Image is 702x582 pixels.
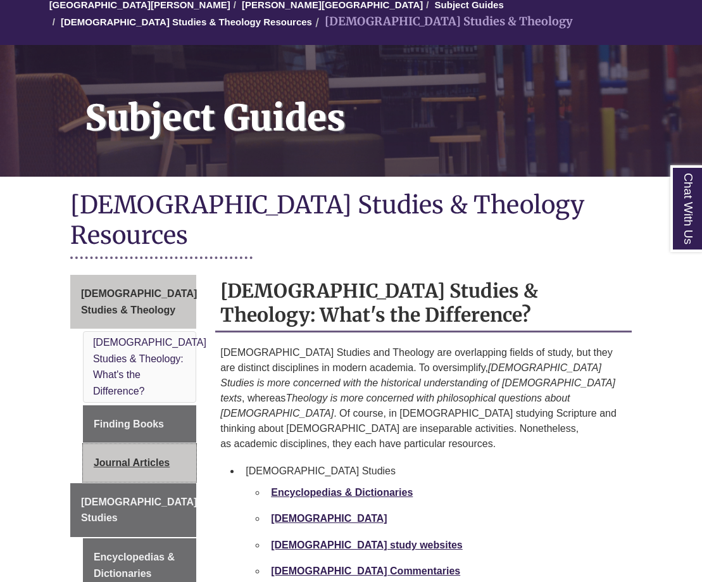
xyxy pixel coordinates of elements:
[220,345,627,452] p: [DEMOGRAPHIC_DATA] Studies and Theology are overlapping fields of study, but they are distinct di...
[271,513,387,524] a: [DEMOGRAPHIC_DATA]
[215,275,632,332] h2: [DEMOGRAPHIC_DATA] Studies & Theology: What's the Difference?
[81,497,197,524] span: [DEMOGRAPHIC_DATA] Studies
[83,444,196,482] a: Journal Articles
[93,337,206,396] a: [DEMOGRAPHIC_DATA] Studies & Theology: What's the Difference?
[70,275,196,329] a: [DEMOGRAPHIC_DATA] Studies & Theology
[271,566,460,576] a: [DEMOGRAPHIC_DATA] Commentaries
[83,405,196,443] a: Finding Books
[71,45,702,160] h1: Subject Guides
[61,16,312,27] a: [DEMOGRAPHIC_DATA] Studies & Theology Resources
[81,288,197,315] span: [DEMOGRAPHIC_DATA] Studies & Theology
[271,540,463,550] a: [DEMOGRAPHIC_DATA] study websites
[220,362,615,403] em: [DEMOGRAPHIC_DATA] Studies is more concerned with the historical understanding of [DEMOGRAPHIC_DA...
[70,189,632,253] h1: [DEMOGRAPHIC_DATA] Studies & Theology Resources
[312,13,573,31] li: [DEMOGRAPHIC_DATA] Studies & Theology
[271,487,413,498] a: Encyclopedias & Dictionaries
[220,393,570,419] em: Theology is more concerned with philosophical questions about [DEMOGRAPHIC_DATA]
[70,483,196,537] a: [DEMOGRAPHIC_DATA] Studies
